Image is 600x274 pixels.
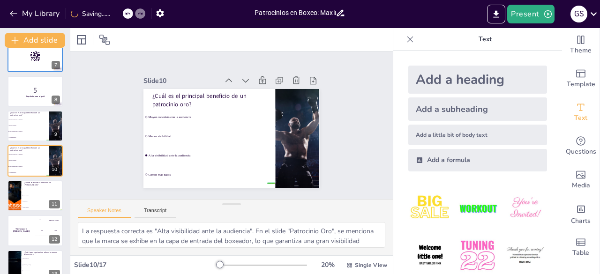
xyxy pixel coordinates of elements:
[78,207,131,218] button: Speaker Notes
[7,145,63,176] div: 10
[562,230,600,264] div: Add a table
[7,76,63,107] div: 8
[155,84,270,112] p: ¿Cuál es el principal beneficio de un patrocinio oro?
[562,62,600,96] div: Add ready made slides
[9,137,48,138] span: Costos más bajos
[146,145,271,162] span: Alta visibilidad ante la audiencia
[49,165,60,174] div: 10
[571,216,591,226] span: Charts
[52,61,60,69] div: 7
[148,126,273,142] span: Menor visibilidad
[570,5,587,23] button: G S
[9,154,48,155] span: Mayor conexión con la audiencia
[562,163,600,197] div: Add images, graphics, shapes or video
[507,5,554,23] button: Present
[408,97,547,121] div: Add a subheading
[26,95,45,97] strong: ¡Prepárate para el quiz!
[255,6,335,20] input: Insert title
[7,215,63,246] div: 12
[10,85,60,96] p: 5
[7,6,64,21] button: My Library
[10,111,46,117] p: ¿Cuál es el principal beneficio de un patrocinio oro?
[567,79,595,89] span: Template
[71,9,110,18] div: Saving......
[78,222,385,248] textarea: La respuesta correcta es "Alta visibilidad ante la audiencia". En el slide "Patrocinio Oro", se m...
[52,130,60,139] div: 9
[456,186,499,230] img: 2.jpeg
[23,270,62,271] span: Patrocinio Bronce
[24,181,60,186] p: ¿Dónde se exhibe la marca en un [PERSON_NAME]?
[487,5,505,23] button: Export to PowerPoint
[574,113,587,123] span: Text
[54,230,57,231] div: Jaap
[562,96,600,129] div: Add text boxes
[570,6,587,22] div: G S
[570,45,592,56] span: Theme
[418,28,553,51] p: Text
[316,260,339,269] div: 20 %
[24,251,60,256] p: ¿Qué tipo de patrocinio ofrece la menor exposición?
[9,131,48,132] span: Alta visibilidad ante la audiencia
[74,260,217,269] div: Slide 10 / 17
[566,147,596,157] span: Questions
[9,119,48,120] span: Mayor conexión con la audiencia
[35,215,63,225] div: 100
[562,129,600,163] div: Get real-time input from your audience
[572,180,590,191] span: Media
[7,228,35,233] h4: The winner is [PERSON_NAME]
[408,125,547,145] div: Add a little bit of body text
[35,225,63,236] div: 200
[23,188,62,189] span: En la capa de entrada
[9,172,48,173] span: Costos más bajos
[7,41,63,72] div: 7
[144,163,269,180] span: Costos más bajos
[10,146,46,151] p: ¿Cuál es el principal beneficio de un patrocinio oro?
[49,200,60,208] div: 11
[562,197,600,230] div: Add charts and graphs
[503,186,547,230] img: 3.jpeg
[52,96,60,104] div: 8
[74,32,89,47] div: Layout
[9,125,48,126] span: Menor visibilidad
[23,200,62,201] span: En la gorra
[150,107,275,124] span: Mayor conexión con la audiencia
[355,261,387,269] span: Single View
[23,258,62,259] span: Patrocinio Oro
[99,34,110,45] span: Position
[148,67,223,84] div: Slide 10
[23,194,62,195] span: En los guantes
[562,28,600,62] div: Change the overall theme
[49,235,60,244] div: 12
[35,236,63,246] div: 300
[135,207,176,218] button: Transcript
[5,33,65,48] button: Add slide
[9,160,48,161] span: Menor visibilidad
[23,207,62,207] span: En la camiseta
[572,248,589,258] span: Table
[9,166,48,167] span: Alta visibilidad ante la audiencia
[7,180,63,211] div: 11
[408,149,547,171] div: Add a formula
[7,111,63,141] div: 9
[408,186,452,230] img: 1.jpeg
[408,66,547,94] div: Add a heading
